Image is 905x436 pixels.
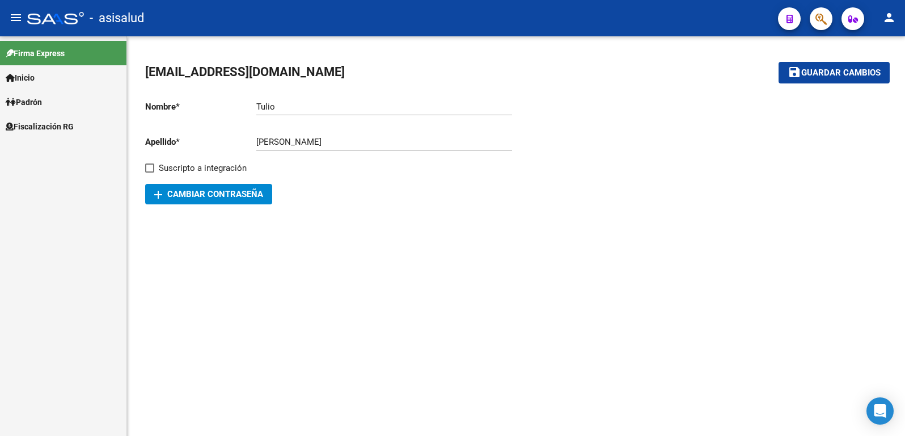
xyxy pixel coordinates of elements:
span: - asisalud [90,6,144,31]
span: Padrón [6,96,42,108]
div: Open Intercom Messenger [866,397,894,425]
p: Nombre [145,100,256,113]
button: Cambiar Contraseña [145,184,272,204]
mat-icon: person [882,11,896,24]
mat-icon: menu [9,11,23,24]
button: Guardar cambios [779,62,890,83]
span: Guardar cambios [801,68,881,78]
span: [EMAIL_ADDRESS][DOMAIN_NAME] [145,65,345,79]
span: Firma Express [6,47,65,60]
span: Fiscalización RG [6,120,74,133]
span: Inicio [6,72,35,84]
mat-icon: save [788,65,801,79]
span: Cambiar Contraseña [154,189,263,199]
mat-icon: add [151,188,165,202]
span: Suscripto a integración [159,161,247,175]
p: Apellido [145,136,256,148]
